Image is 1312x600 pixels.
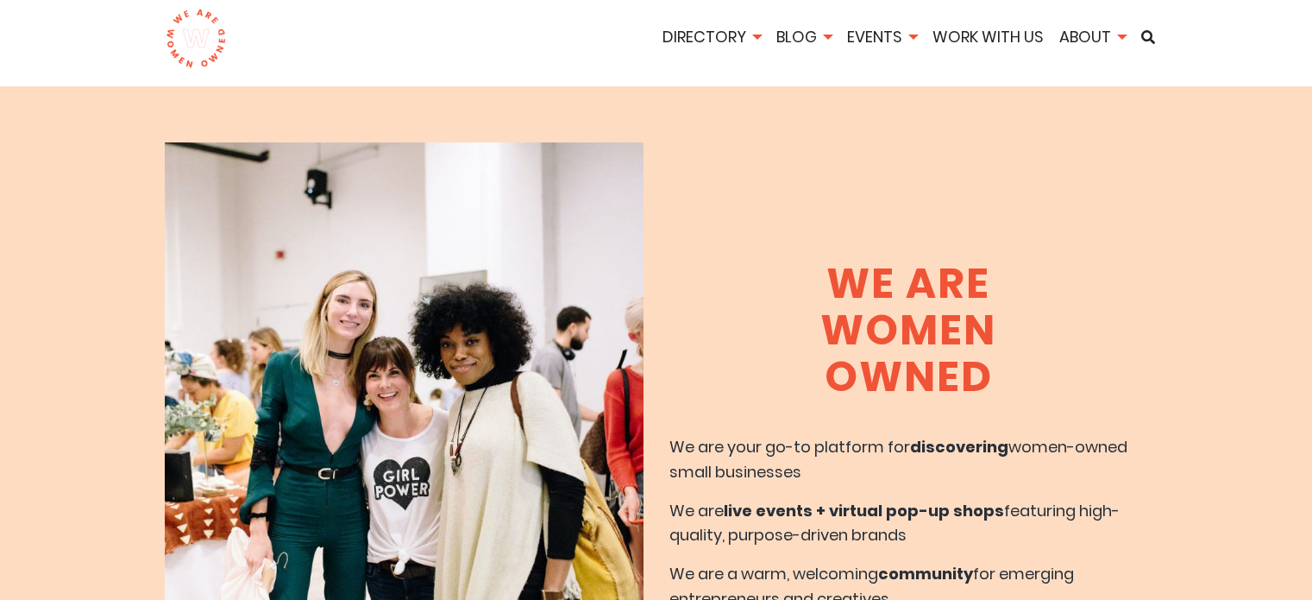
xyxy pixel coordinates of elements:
[1135,30,1161,44] a: Search
[166,9,227,69] img: logo
[1053,25,1132,53] li: About
[656,26,767,47] a: Directory
[724,500,1004,521] b: live events + virtual pop-up shops
[841,25,923,53] li: Events
[814,261,1003,401] h1: We Are Women Owned
[926,26,1050,47] a: Work With Us
[656,25,767,53] li: Directory
[1053,26,1132,47] a: About
[669,435,1148,485] p: We are your go-to platform for women-owned small businesses
[669,499,1148,549] p: We are featuring high-quality, purpose-driven brands
[841,26,923,47] a: Events
[770,26,838,47] a: Blog
[878,563,973,584] b: community
[910,436,1008,458] b: discovering
[770,25,838,53] li: Blog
